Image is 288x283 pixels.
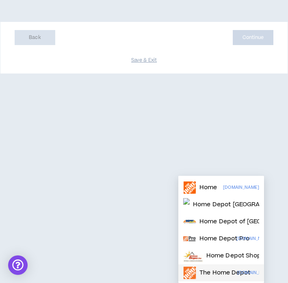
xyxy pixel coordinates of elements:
[124,53,165,67] button: Save & Exit
[8,255,28,275] div: Open Intercom Messenger
[237,268,273,277] p: [DOMAIN_NAME]
[183,215,196,228] img: homedepotoflebanon.com
[15,30,55,45] button: Back
[183,232,196,245] img: amsan.com
[236,234,273,243] p: [DOMAIN_NAME]
[183,181,196,194] img: homedepot.com.mx
[183,249,203,262] img: otthondepo.hu
[199,269,250,277] p: The Home Depot
[199,184,217,192] p: Home
[183,198,190,211] img: EWoC4I6otOB5lcYlzwGhTONjKnI45tNIyJuSEiYm.png
[233,30,273,45] button: Continue
[199,235,249,243] p: Home Depot Pro
[183,266,196,279] img: homedepot.com
[223,183,259,192] p: [DOMAIN_NAME]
